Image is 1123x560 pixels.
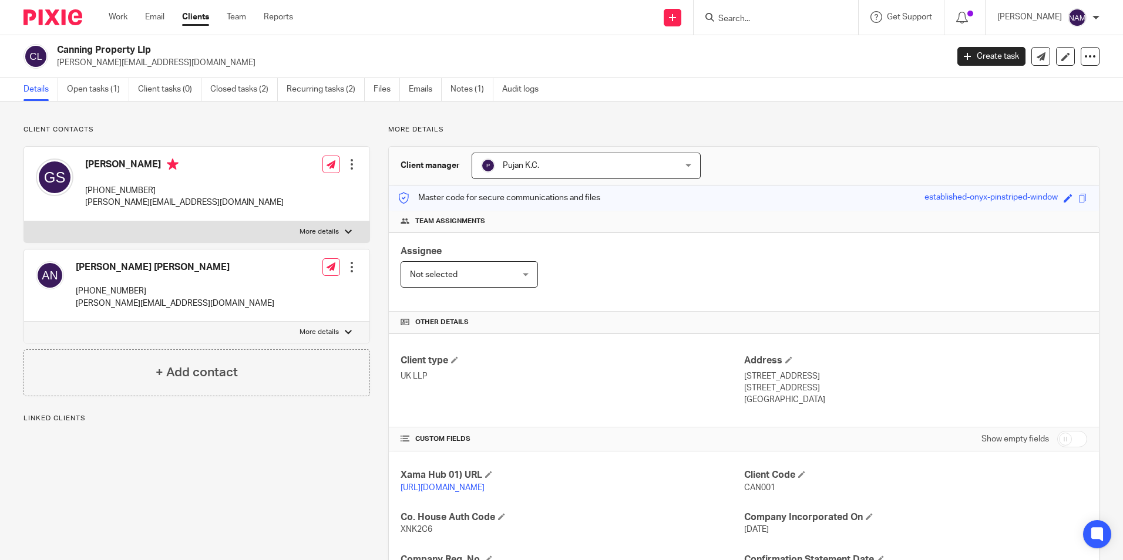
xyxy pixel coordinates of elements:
[401,511,744,524] h4: Co. House Auth Code
[744,469,1087,481] h4: Client Code
[388,125,1100,134] p: More details
[85,185,284,197] p: [PHONE_NUMBER]
[264,11,293,23] a: Reports
[401,370,744,382] p: UK LLP
[997,11,1062,23] p: [PERSON_NAME]
[300,227,339,237] p: More details
[36,158,73,196] img: svg%3E
[401,469,744,481] h4: Xama Hub 01) URL
[57,57,940,69] p: [PERSON_NAME][EMAIL_ADDRESS][DOMAIN_NAME]
[23,414,370,423] p: Linked clients
[300,328,339,337] p: More details
[67,78,129,101] a: Open tasks (1)
[401,355,744,367] h4: Client type
[450,78,493,101] a: Notes (1)
[401,434,744,444] h4: CUSTOM FIELDS
[744,355,1087,367] h4: Address
[409,78,442,101] a: Emails
[410,271,458,279] span: Not selected
[981,433,1049,445] label: Show empty fields
[109,11,127,23] a: Work
[76,261,274,274] h4: [PERSON_NAME] [PERSON_NAME]
[401,247,442,256] span: Assignee
[744,484,775,492] span: CAN001
[887,13,932,21] span: Get Support
[145,11,164,23] a: Email
[502,78,547,101] a: Audit logs
[744,525,769,534] span: [DATE]
[924,191,1058,205] div: established-onyx-pinstriped-window
[23,44,48,69] img: svg%3E
[85,197,284,208] p: [PERSON_NAME][EMAIL_ADDRESS][DOMAIN_NAME]
[415,318,469,327] span: Other details
[138,78,201,101] a: Client tasks (0)
[744,370,1087,382] p: [STREET_ADDRESS]
[36,261,64,289] img: svg%3E
[401,484,485,492] a: [URL][DOMAIN_NAME]
[210,78,278,101] a: Closed tasks (2)
[182,11,209,23] a: Clients
[85,158,284,173] h4: [PERSON_NAME]
[23,125,370,134] p: Client contacts
[503,161,539,170] span: Pujan K.C.
[744,382,1087,394] p: [STREET_ADDRESS]
[76,285,274,297] p: [PHONE_NUMBER]
[717,14,823,25] input: Search
[76,298,274,309] p: [PERSON_NAME][EMAIL_ADDRESS][DOMAIN_NAME]
[374,78,400,101] a: Files
[1068,8,1087,27] img: svg%3E
[23,78,58,101] a: Details
[744,394,1087,406] p: [GEOGRAPHIC_DATA]
[398,192,600,204] p: Master code for secure communications and files
[415,217,485,226] span: Team assignments
[227,11,246,23] a: Team
[401,525,432,534] span: XNK2C6
[401,160,460,171] h3: Client manager
[156,363,238,382] h4: + Add contact
[167,158,179,170] i: Primary
[23,9,82,25] img: Pixie
[481,158,495,173] img: svg%3E
[744,511,1087,524] h4: Company Incorporated On
[287,78,365,101] a: Recurring tasks (2)
[57,44,763,56] h2: Canning Property Llp
[957,47,1026,66] a: Create task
